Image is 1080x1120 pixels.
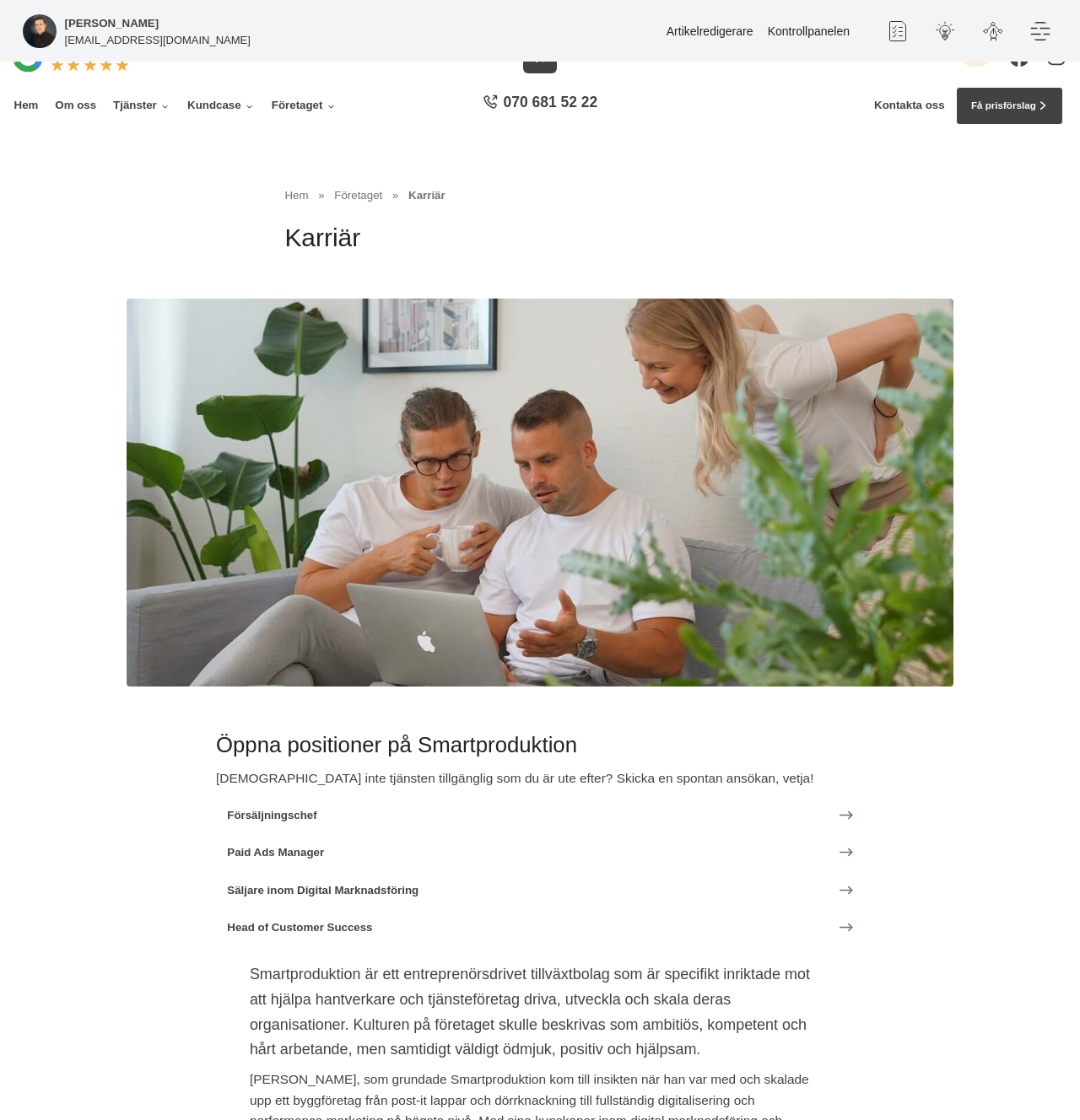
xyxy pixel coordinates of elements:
[185,88,258,124] a: Kundcase
[65,32,251,48] p: [EMAIL_ADDRESS][DOMAIN_NAME]
[111,88,174,124] a: Tjänster
[227,806,316,824] span: Försäljningschef
[318,186,324,204] span: »
[334,189,386,202] a: Företaget
[284,221,795,267] h1: Karriär
[250,962,830,1069] section: Smartproduktion är ett entreprenörsdrivet tillväxtbolag som är specifikt inriktade mot att hjälpa...
[52,88,99,124] a: Om oss
[768,24,850,38] a: Kontrollpanelen
[216,913,864,942] a: Head of Customer Success
[971,98,1036,113] span: Få prisförslag
[23,14,57,48] img: foretagsbild-pa-smartproduktion-ett-foretag-i-dalarnas-lan-2023.jpg
[216,730,864,769] h2: Öppna positioner på Smartproduktion
[874,99,945,113] a: Kontakta oss
[216,800,864,829] a: Försäljningschef
[392,186,398,204] span: »
[334,189,382,202] span: Företaget
[127,299,953,687] img: Karriär
[269,88,340,124] a: Företaget
[216,768,864,789] p: [DEMOGRAPHIC_DATA] inte tjänsten tillgänglig som du är ute efter? Skicka en spontan ansökan, vetja!
[408,189,445,202] a: Karriär
[477,92,602,120] a: 070 681 52 22
[227,881,418,899] span: Säljare inom Digital Marknadsföring
[956,87,1063,124] a: Få prisförslag
[65,14,159,32] h5: Super Administratör
[227,843,324,861] span: Paid Ads Manager
[216,875,864,904] a: Säljare inom Digital Marknadsföring
[504,92,598,112] span: 070 681 52 22
[11,88,40,124] a: Hem
[667,24,753,38] a: Artikelredigerare
[284,189,308,202] a: Hem
[216,838,864,867] a: Paid Ads Manager
[227,918,372,936] span: Head of Customer Success
[284,186,795,204] nav: Breadcrumb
